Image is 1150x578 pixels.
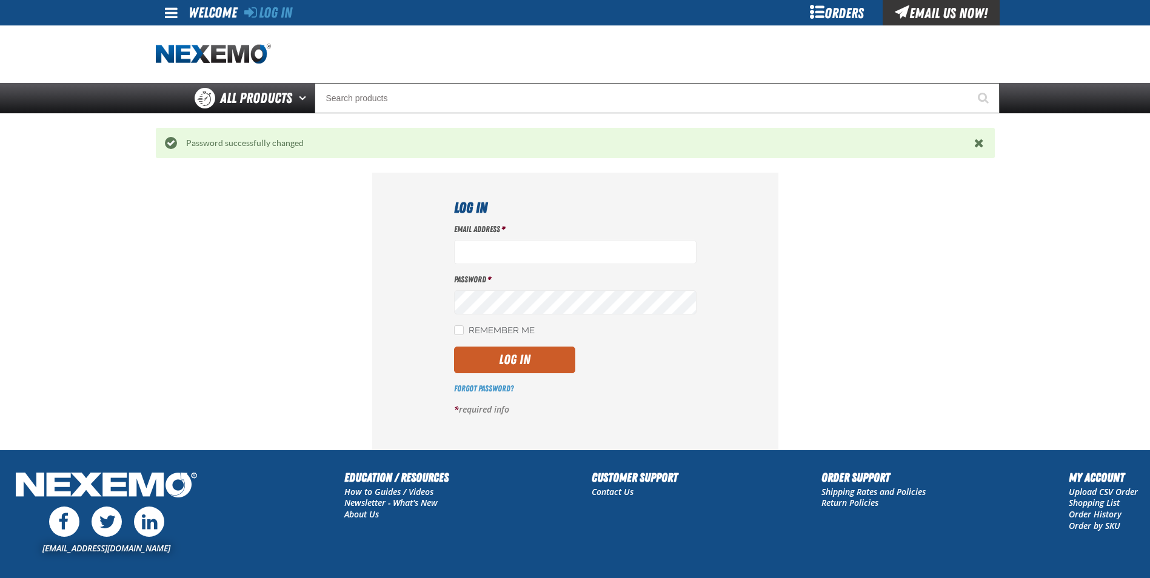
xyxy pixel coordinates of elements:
a: Log In [244,4,292,21]
a: About Us [344,508,379,520]
a: Upload CSV Order [1069,486,1138,497]
a: Order by SKU [1069,520,1120,531]
span: All Products [220,87,292,109]
a: How to Guides / Videos [344,486,433,497]
a: Contact Us [592,486,634,497]
button: Close the Notification [971,134,989,152]
label: Remember Me [454,325,535,337]
input: Search [315,83,1000,113]
a: Order History [1069,508,1122,520]
a: Shipping Rates and Policies [821,486,926,497]
label: Email Address [454,224,697,235]
a: Newsletter - What's New [344,497,438,508]
a: Forgot Password? [454,384,513,393]
img: Nexemo logo [156,44,271,65]
label: Password [454,274,697,285]
button: Start Searching [969,83,1000,113]
p: required info [454,404,697,416]
button: Log In [454,347,575,373]
a: Return Policies [821,497,878,508]
h2: Education / Resources [344,468,449,487]
h2: Customer Support [592,468,678,487]
h2: Order Support [821,468,926,487]
input: Remember Me [454,325,464,335]
a: Home [156,44,271,65]
button: Open All Products pages [295,83,315,113]
a: [EMAIL_ADDRESS][DOMAIN_NAME] [42,542,170,554]
h1: Log In [454,197,697,219]
h2: My Account [1069,468,1138,487]
img: Nexemo Logo [12,468,201,504]
div: Password successfully changed [177,138,974,149]
a: Shopping List [1069,497,1120,508]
